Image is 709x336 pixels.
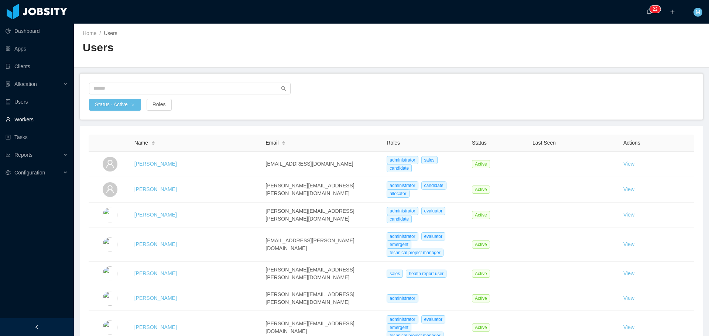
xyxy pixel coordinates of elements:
[6,59,68,74] a: icon: auditClients
[263,286,384,311] td: [PERSON_NAME][EMAIL_ADDRESS][PERSON_NAME][DOMAIN_NAME]
[6,170,11,175] i: icon: setting
[134,241,177,247] a: [PERSON_NAME]
[472,323,490,332] span: Active
[263,202,384,228] td: [PERSON_NAME][EMAIL_ADDRESS][PERSON_NAME][DOMAIN_NAME]
[472,270,490,278] span: Active
[83,30,96,36] a: Home
[6,152,11,157] i: icon: line-chart
[6,41,68,56] a: icon: appstoreApps
[387,232,418,240] span: administrator
[387,294,418,302] span: administrator
[623,212,634,218] a: View
[387,240,411,249] span: emergent
[472,186,490,194] span: Active
[387,323,411,332] span: emergent
[14,170,45,176] span: Configuration
[83,40,391,55] h2: Users
[387,249,443,257] span: technical project manager
[134,212,177,218] a: [PERSON_NAME]
[670,9,675,14] i: icon: plus
[151,140,155,142] i: icon: caret-up
[151,143,155,145] i: icon: caret-down
[134,139,148,147] span: Name
[623,140,640,146] span: Actions
[387,315,418,323] span: administrator
[106,185,114,194] i: icon: user
[655,6,658,13] p: 2
[14,152,32,158] span: Reports
[6,24,68,38] a: icon: pie-chartDashboard
[387,270,403,278] span: sales
[406,270,446,278] span: health report user
[623,161,634,167] a: View
[421,232,445,240] span: evaluator
[134,161,177,167] a: [PERSON_NAME]
[134,270,177,276] a: [PERSON_NAME]
[623,270,634,276] a: View
[104,30,117,36] span: Users
[6,112,68,127] a: icon: userWorkers
[99,30,101,36] span: /
[421,315,445,323] span: evaluator
[387,156,418,164] span: administrator
[646,9,651,14] i: icon: bell
[387,190,409,198] span: allocator
[89,99,141,111] button: Status · Activeicon: down
[134,186,177,192] a: [PERSON_NAME]
[387,140,400,146] span: Roles
[14,81,37,87] span: Allocation
[387,215,412,223] span: candidate
[134,324,177,330] a: [PERSON_NAME]
[281,140,286,145] div: Sort
[282,140,286,142] i: icon: caret-up
[472,140,487,146] span: Status
[532,140,556,146] span: Last Seen
[650,6,660,13] sup: 22
[263,261,384,286] td: [PERSON_NAME][EMAIL_ADDRESS][PERSON_NAME][DOMAIN_NAME]
[103,266,117,281] img: 489cc7e0-17ff-11e8-a1cf-7fa2ffa5768c_5e5e9421cea4f-90w.png
[472,294,490,302] span: Active
[151,140,155,145] div: Sort
[472,160,490,168] span: Active
[103,208,117,222] img: 258dced0-fa31-11e7-ab37-b15c1c349172_5c7e7c09b5088-90w.jpeg
[263,228,384,261] td: [EMAIL_ADDRESS][PERSON_NAME][DOMAIN_NAME]
[623,186,634,192] a: View
[623,295,634,301] a: View
[653,6,655,13] p: 2
[623,241,634,247] a: View
[263,177,384,202] td: [PERSON_NAME][EMAIL_ADDRESS][PERSON_NAME][DOMAIN_NAME]
[472,240,490,249] span: Active
[263,152,384,177] td: [EMAIL_ADDRESS][DOMAIN_NAME]
[147,99,172,111] button: Roles
[472,211,490,219] span: Active
[6,82,11,87] i: icon: solution
[103,237,117,252] img: a9a601c0-0538-11e8-8828-95ecc3ba7fc5_5d0a90fa7584a-90w.jpeg
[387,181,418,190] span: administrator
[387,207,418,215] span: administrator
[696,8,700,17] span: M
[282,143,286,145] i: icon: caret-down
[387,164,412,172] span: candidate
[421,181,446,190] span: candidate
[421,156,438,164] span: sales
[281,86,286,91] i: icon: search
[103,291,117,306] img: 58a31ca0-4729-11e8-a87f-69b50fb464fe_5b465dd213283-90w.jpeg
[134,295,177,301] a: [PERSON_NAME]
[266,139,278,147] span: Email
[103,320,117,335] img: f9a2cb40-5d3f-11e8-9349-effafd1e3b98_6064acf4f00d7-90w.png
[106,159,114,168] i: icon: user
[6,94,68,109] a: icon: robotUsers
[421,207,445,215] span: evaluator
[623,324,634,330] a: View
[6,130,68,145] a: icon: profileTasks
